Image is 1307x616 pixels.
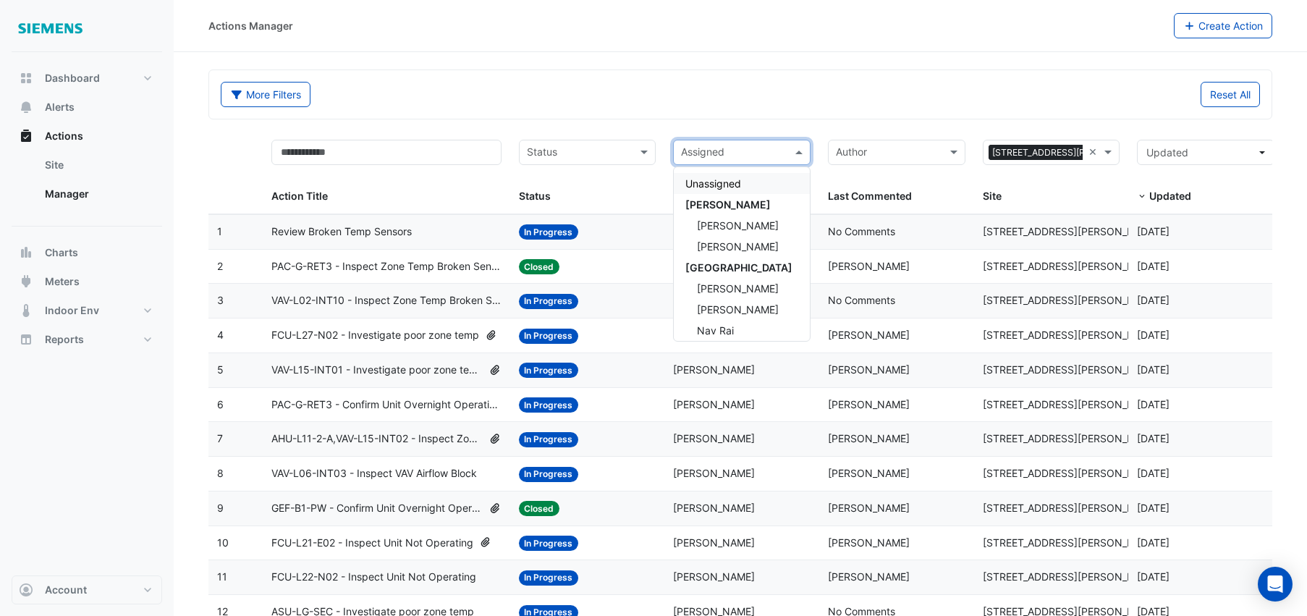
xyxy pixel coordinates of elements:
span: VAV-L06-INT03 - Inspect VAV Airflow Block [271,465,477,482]
span: [PERSON_NAME] [828,329,910,341]
span: In Progress [519,570,579,586]
a: Manager [33,180,162,208]
app-icon: Actions [19,129,33,143]
span: In Progress [519,536,579,551]
div: Actions Manager [208,18,293,33]
ng-dropdown-panel: Options list [673,166,811,342]
button: Alerts [12,93,162,122]
span: 2025-08-19T10:16:05.027 [1137,294,1169,306]
span: 2025-08-07T09:35:17.623 [1137,502,1169,514]
span: Review Broken Temp Sensors [271,224,412,240]
span: [PERSON_NAME] [697,240,779,253]
span: In Progress [519,397,579,413]
button: Charts [12,238,162,267]
span: 2025-08-07T16:21:46.638 [1137,363,1169,376]
span: Reports [45,332,84,347]
span: [STREET_ADDRESS][PERSON_NAME] [989,145,1151,161]
a: Site [33,151,162,180]
span: [STREET_ADDRESS][PERSON_NAME] [983,398,1159,410]
div: Actions [12,151,162,214]
span: Charts [45,245,78,260]
span: 4 [217,329,224,341]
span: Meters [45,274,80,289]
span: Nav Rai [697,324,734,337]
span: 2025-08-07T16:30:41.508 [1137,329,1169,341]
span: 8 [217,467,224,479]
span: [STREET_ADDRESS][PERSON_NAME] [983,225,1159,237]
span: 2 [217,260,223,272]
span: 2025-08-19T16:15:50.238 [1137,225,1169,237]
span: In Progress [519,329,579,344]
span: [PERSON_NAME] [697,219,779,232]
app-icon: Indoor Env [19,303,33,318]
span: In Progress [519,432,579,447]
span: [STREET_ADDRESS][PERSON_NAME] [983,260,1159,272]
span: [PERSON_NAME] [828,570,910,583]
span: Status [519,190,551,202]
span: Closed [519,259,560,274]
button: Meters [12,267,162,296]
span: Actions [45,129,83,143]
span: No Comments [828,225,895,237]
span: 11 [217,570,227,583]
button: Reset All [1201,82,1260,107]
span: [PERSON_NAME] [697,282,779,295]
span: 2025-08-07T11:11:38.742 [1137,432,1169,444]
app-icon: Alerts [19,100,33,114]
span: Account [45,583,87,597]
span: [PERSON_NAME] [673,570,755,583]
span: AHU-L11-2-A,VAV-L15-INT02 - Inspect Zone Temp Broken Sensor [271,431,483,447]
button: Dashboard [12,64,162,93]
img: Company Logo [17,12,83,41]
span: [PERSON_NAME] [673,467,755,479]
span: Unassigned [685,177,741,190]
span: [STREET_ADDRESS][PERSON_NAME] [983,432,1159,444]
span: [STREET_ADDRESS][PERSON_NAME] [983,502,1159,514]
span: [STREET_ADDRESS][PERSON_NAME] [983,467,1159,479]
span: Closed [519,501,560,516]
span: [PERSON_NAME] [673,432,755,444]
span: 10 [217,536,229,549]
span: VAV-L02-INT10 - Inspect Zone Temp Broken Sensor [271,292,502,309]
span: 2025-08-07T09:19:09.251 [1137,536,1169,549]
span: [PERSON_NAME] [828,432,910,444]
app-icon: Meters [19,274,33,289]
div: Open Intercom Messenger [1258,567,1293,602]
span: 2025-08-07T11:42:07.865 [1137,398,1169,410]
span: Alerts [45,100,75,114]
span: [GEOGRAPHIC_DATA] [685,261,792,274]
span: No Comments [828,294,895,306]
span: [PERSON_NAME] [828,467,910,479]
span: 2025-08-07T10:38:19.889 [1137,467,1169,479]
span: Dashboard [45,71,100,85]
span: Clear [1088,144,1101,161]
span: [PERSON_NAME] [673,398,755,410]
span: [PERSON_NAME] [828,260,910,272]
span: [PERSON_NAME] [685,198,771,211]
span: [PERSON_NAME] [828,398,910,410]
span: FCU-L22-N02 - Inspect Unit Not Operating [271,569,476,586]
span: In Progress [519,294,579,309]
span: 1 [217,225,222,237]
span: 2025-08-07T09:00:28.160 [1137,570,1169,583]
span: In Progress [519,467,579,482]
button: Indoor Env [12,296,162,325]
button: Reports [12,325,162,354]
span: [PERSON_NAME] [697,303,779,316]
span: [STREET_ADDRESS][PERSON_NAME] [983,329,1159,341]
span: [PERSON_NAME] [828,536,910,549]
span: [STREET_ADDRESS][PERSON_NAME] [983,536,1159,549]
span: PAC-G-RET3 - Inspect Zone Temp Broken Sensor [271,258,502,275]
span: Site [983,190,1002,202]
app-icon: Dashboard [19,71,33,85]
span: 9 [217,502,224,514]
span: 7 [217,432,223,444]
span: [STREET_ADDRESS][PERSON_NAME] [983,363,1159,376]
span: In Progress [519,363,579,378]
span: [STREET_ADDRESS][PERSON_NAME] [983,570,1159,583]
button: More Filters [221,82,310,107]
span: Indoor Env [45,303,99,318]
span: Last Commented [828,190,912,202]
span: GEF-B1-PW - Confirm Unit Overnight Operation (Energy Waste) [271,500,483,517]
span: [PERSON_NAME] [673,536,755,549]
